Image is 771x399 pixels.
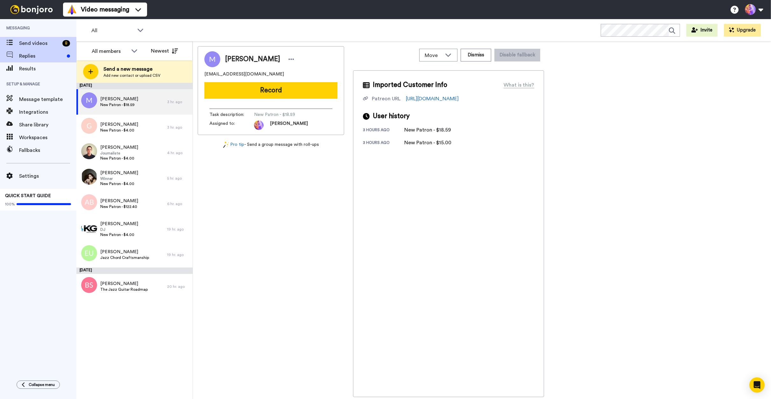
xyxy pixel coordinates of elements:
span: Task description : [209,111,254,118]
span: Add new contact or upload CSV [103,73,160,78]
span: Integrations [19,108,76,116]
button: Invite [686,24,718,37]
button: Collapse menu [17,381,60,389]
button: Upgrade [724,24,761,37]
img: Image of Martin [204,51,220,67]
span: User history [373,111,410,121]
span: [PERSON_NAME] [100,170,138,176]
span: Results [19,65,76,73]
a: [URL][DOMAIN_NAME] [406,96,459,101]
img: photo.jpg [254,120,264,130]
img: m.png [81,92,97,108]
div: 20 hr. ago [167,284,189,289]
span: Journaliste [100,151,138,156]
span: Workspaces [19,134,76,141]
span: Collapse menu [29,382,55,387]
div: - Send a group message with roll-ups [198,141,344,148]
div: 3 hr. ago [167,125,189,130]
span: Move [425,52,442,59]
span: [PERSON_NAME] [100,221,138,227]
span: [PERSON_NAME] [100,96,138,102]
span: QUICK START GUIDE [5,194,51,198]
img: ab.png [81,194,97,210]
div: Open Intercom Messenger [749,377,765,393]
div: 6 hr. ago [167,201,189,206]
span: New Patron - $18.59 [100,102,138,107]
div: 3 hours ago [363,127,404,134]
span: Replies [19,52,64,60]
button: Newest [146,45,183,57]
span: [PERSON_NAME] [100,144,138,151]
button: Disable fallback [494,49,540,61]
span: [EMAIL_ADDRESS][DOMAIN_NAME] [204,71,284,77]
span: Jazz Chord Craftsmanship [100,255,149,260]
span: New Patron - $4.00 [100,181,138,186]
span: New Patron - $122.40 [100,204,138,209]
span: Imported Customer Info [373,80,447,90]
span: Settings [19,172,76,180]
img: bj-logo-header-white.svg [8,5,55,14]
img: g.png [81,118,97,134]
a: Pro tip [223,141,244,148]
img: bs.png [81,277,97,293]
div: New Patron - $15.00 [404,139,451,146]
span: [PERSON_NAME] [100,198,138,204]
img: 35d8f852-b7ed-4062-984b-88acbb118591.jpg [81,169,97,185]
img: e7e12127-a7f4-4302-afb8-71085587da93.jpg [81,143,97,159]
span: Share library [19,121,76,129]
img: vm-color.svg [67,4,77,15]
span: New Patron - $4.00 [100,232,138,237]
span: Fallbacks [19,146,76,154]
img: magic-wand.svg [223,141,229,148]
div: [DATE] [76,83,193,89]
span: Send videos [19,39,60,47]
span: Message template [19,96,76,103]
div: 3 hr. ago [167,99,189,104]
span: [PERSON_NAME] [100,121,138,128]
div: 3 hours ago [363,140,404,146]
span: Assigned to: [209,120,254,130]
span: Video messaging [81,5,129,14]
span: The Jazz Guitar Roadmap [100,287,148,292]
span: New Patron - $4.00 [100,128,138,133]
span: [PERSON_NAME] [100,281,148,287]
div: [DATE] [76,267,193,274]
span: New Patron - $18.59 [254,111,315,118]
div: 19 hr. ago [167,252,189,257]
button: Dismiss [461,49,491,61]
div: Patreon URL [372,95,400,103]
span: [PERSON_NAME] [270,120,308,130]
span: [PERSON_NAME] [225,54,280,64]
div: 19 hr. ago [167,227,189,232]
div: All members [92,47,128,55]
span: 100% [5,202,15,207]
div: 4 hr. ago [167,150,189,155]
div: New Patron - $18.59 [404,126,451,134]
div: 8 [62,40,70,46]
button: Record [204,82,337,99]
span: New Patron - $4.00 [100,156,138,161]
img: 0f192503-3a34-44fd-a9bf-8fbd6cd683ec.jpg [81,220,97,236]
span: All [91,27,134,34]
span: Send a new message [103,65,160,73]
span: Winner [100,176,138,181]
div: What is this? [504,81,534,89]
div: 5 hr. ago [167,176,189,181]
span: DJ [100,227,138,232]
img: eu.png [81,245,97,261]
span: [PERSON_NAME] [100,249,149,255]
